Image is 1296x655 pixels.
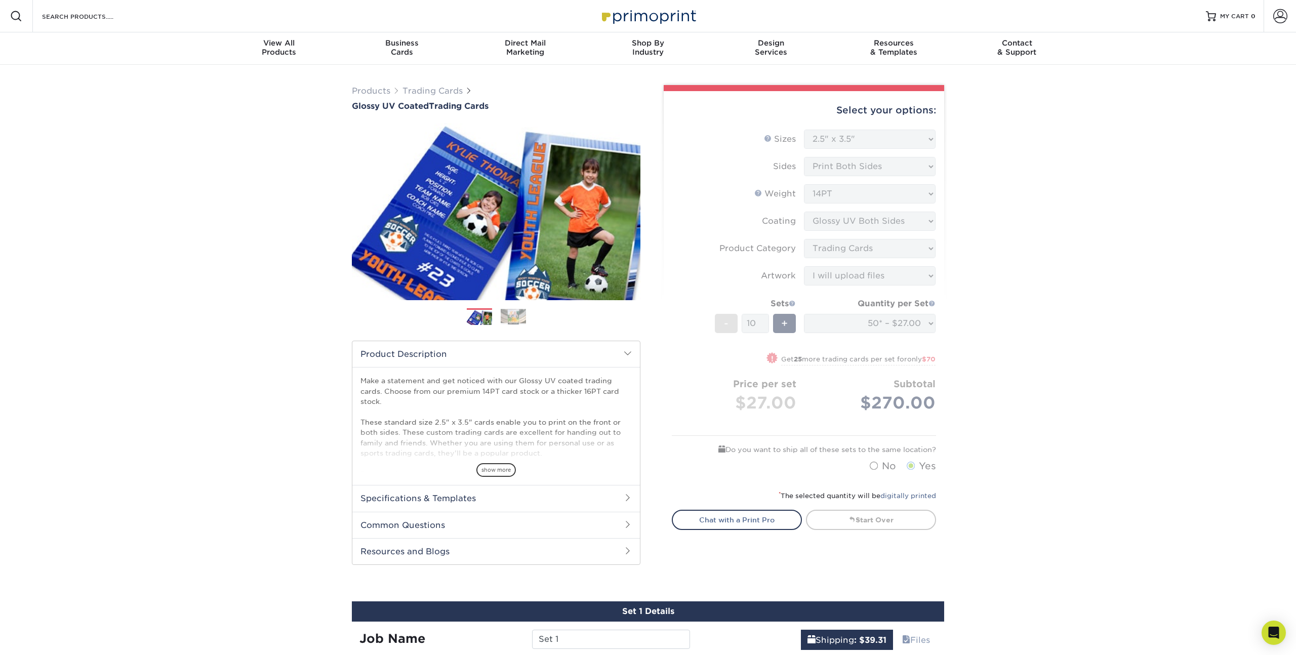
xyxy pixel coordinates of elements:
[464,38,587,57] div: Marketing
[880,492,936,500] a: digitally printed
[3,624,86,651] iframe: Google Customer Reviews
[587,32,710,65] a: Shop ByIndustry
[352,101,640,111] a: Glossy UV CoatedTrading Cards
[464,38,587,48] span: Direct Mail
[501,309,526,324] img: Trading Cards 02
[341,38,464,48] span: Business
[955,38,1078,48] span: Contact
[672,510,802,530] a: Chat with a Print Pro
[832,38,955,57] div: & Templates
[902,635,910,645] span: files
[352,101,640,111] h1: Trading Cards
[832,38,955,48] span: Resources
[806,510,936,530] a: Start Over
[955,38,1078,57] div: & Support
[467,309,492,326] img: Trading Cards 01
[341,32,464,65] a: BusinessCards
[587,38,710,48] span: Shop By
[352,112,640,311] img: Glossy UV Coated 01
[896,630,937,650] a: Files
[779,492,936,500] small: The selected quantity will be
[359,631,425,646] strong: Job Name
[801,630,893,650] a: Shipping: $39.31
[352,601,944,622] div: Set 1 Details
[1251,13,1255,20] span: 0
[41,10,140,22] input: SEARCH PRODUCTS.....
[352,538,640,564] h2: Resources and Blogs
[1220,12,1249,21] span: MY CART
[832,32,955,65] a: Resources& Templates
[352,512,640,538] h2: Common Questions
[807,635,816,645] span: shipping
[709,38,832,57] div: Services
[218,38,341,48] span: View All
[1262,621,1286,645] div: Open Intercom Messenger
[709,32,832,65] a: DesignServices
[476,463,516,477] span: show more
[352,101,429,111] span: Glossy UV Coated
[341,38,464,57] div: Cards
[955,32,1078,65] a: Contact& Support
[352,485,640,511] h2: Specifications & Templates
[352,341,640,367] h2: Product Description
[672,91,936,130] div: Select your options:
[532,630,690,649] input: Enter a job name
[402,86,463,96] a: Trading Cards
[352,86,390,96] a: Products
[587,38,710,57] div: Industry
[218,38,341,57] div: Products
[597,5,699,27] img: Primoprint
[218,32,341,65] a: View AllProducts
[854,635,886,645] b: : $39.31
[464,32,587,65] a: Direct MailMarketing
[360,376,632,500] p: Make a statement and get noticed with our Glossy UV coated trading cards. Choose from our premium...
[709,38,832,48] span: Design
